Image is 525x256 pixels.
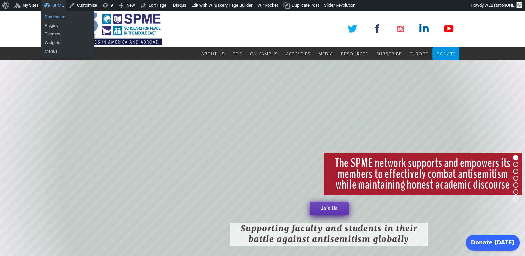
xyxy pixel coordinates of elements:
a: Menus [41,47,94,56]
a: About Us [201,47,224,60]
a: Dashboard [41,13,94,21]
span: About Us [201,51,224,57]
a: Subscribe [376,47,402,60]
span: Activities [286,51,310,57]
a: Europe [409,47,428,60]
a: BDS [233,47,242,60]
span: Slider Revolution [324,3,355,8]
a: Plugins [41,21,94,30]
a: Donate [436,47,455,60]
ul: SPME [41,11,94,32]
span: Resources [341,51,368,57]
rs-layer: Supporting faculty and students in their battle against antisemitism globally [230,223,428,246]
span: On Campus [250,51,278,57]
span: Donate [436,51,455,57]
a: Widgets [41,38,94,47]
ul: SPME [41,28,94,58]
span: Europe [409,51,428,57]
span: Subscribe [376,51,402,57]
a: Themes [41,30,94,38]
a: Resources [341,47,368,60]
rs-layer: The SPME network supports and empowers its members to effectively combat antisemitism while maint... [324,153,522,195]
span: Media [318,51,333,57]
a: Join Us [310,202,349,215]
img: SPME [66,11,162,47]
a: Media [318,47,333,60]
a: Activities [286,47,310,60]
span: BDS [233,51,242,57]
a: On Campus [250,47,278,60]
span: WEBstationONE [484,3,514,8]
